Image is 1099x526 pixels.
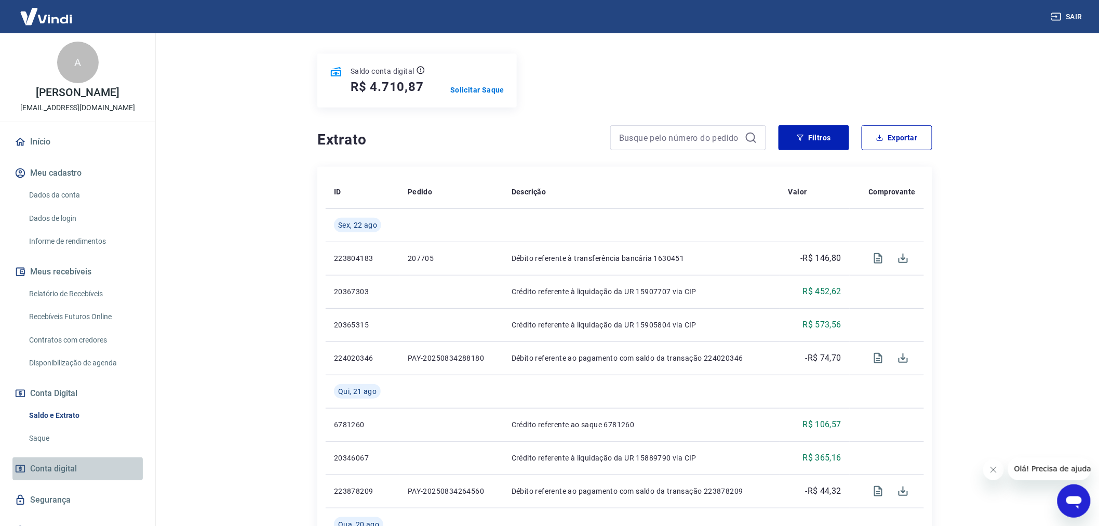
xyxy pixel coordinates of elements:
[12,382,143,405] button: Conta Digital
[25,428,143,449] a: Saque
[803,452,842,464] p: R$ 365,16
[891,246,916,271] span: Download
[25,405,143,426] a: Saldo e Extrato
[408,353,495,363] p: PAY-20250834288180
[512,187,546,197] p: Descrição
[334,353,391,363] p: 224020346
[862,125,932,150] button: Exportar
[512,486,772,496] p: Débito referente ao pagamento com saldo da transação 223878209
[866,479,891,504] span: Visualizar
[803,319,842,331] p: R$ 573,56
[36,87,119,98] p: [PERSON_NAME]
[512,453,772,463] p: Crédito referente à liquidação da UR 15889790 via CIP
[334,453,391,463] p: 20346067
[619,130,741,146] input: Busque pelo número do pedido
[25,306,143,327] a: Recebíveis Futuros Online
[338,386,377,397] span: Qui, 21 ago
[25,185,143,206] a: Dados da conta
[334,286,391,297] p: 20367303
[25,352,143,374] a: Disponibilização de agenda
[512,286,772,297] p: Crédito referente à liquidação da UR 15907707 via CIP
[12,162,143,185] button: Meu cadastro
[57,42,99,83] div: A
[338,220,377,230] span: Sex, 22 ago
[20,102,135,113] p: [EMAIL_ADDRESS][DOMAIN_NAME]
[806,485,842,497] p: -R$ 44,32
[30,462,77,476] span: Conta digital
[334,253,391,264] p: 223804183
[25,283,143,305] a: Relatório de Recebíveis
[806,352,842,364] p: -R$ 74,70
[334,187,341,197] p: ID
[1057,484,1091,518] iframe: Botão para abrir a janela de mensagens
[800,252,841,265] p: -R$ 146,80
[334,486,391,496] p: 223878209
[25,208,143,229] a: Dados de login
[351,78,424,95] h5: R$ 4.710,87
[408,187,432,197] p: Pedido
[351,66,414,76] p: Saldo conta digital
[779,125,849,150] button: Filtros
[891,479,916,504] span: Download
[334,419,391,430] p: 6781260
[869,187,916,197] p: Comprovante
[408,253,495,264] p: 207705
[866,346,891,371] span: Visualizar
[983,459,1004,480] iframe: Fechar mensagem
[12,260,143,283] button: Meus recebíveis
[1049,7,1087,27] button: Sair
[866,246,891,271] span: Visualizar
[25,231,143,252] a: Informe de rendimentos
[512,353,772,363] p: Débito referente ao pagamento com saldo da transação 224020346
[803,285,842,298] p: R$ 452,62
[512,320,772,330] p: Crédito referente à liquidação da UR 15905804 via CIP
[788,187,807,197] p: Valor
[317,129,598,150] h4: Extrato
[512,253,772,264] p: Débito referente à transferência bancária 1630451
[334,320,391,330] p: 20365315
[408,486,495,496] p: PAY-20250834264560
[12,457,143,480] a: Conta digital
[803,418,842,431] p: R$ 106,57
[6,7,87,16] span: Olá! Precisa de ajuda?
[25,330,143,351] a: Contratos com credores
[12,130,143,153] a: Início
[891,346,916,371] span: Download
[450,85,504,95] a: Solicitar Saque
[12,489,143,511] a: Segurança
[12,1,80,32] img: Vindi
[1008,457,1091,480] iframe: Mensagem da empresa
[512,419,772,430] p: Crédito referente ao saque 6781260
